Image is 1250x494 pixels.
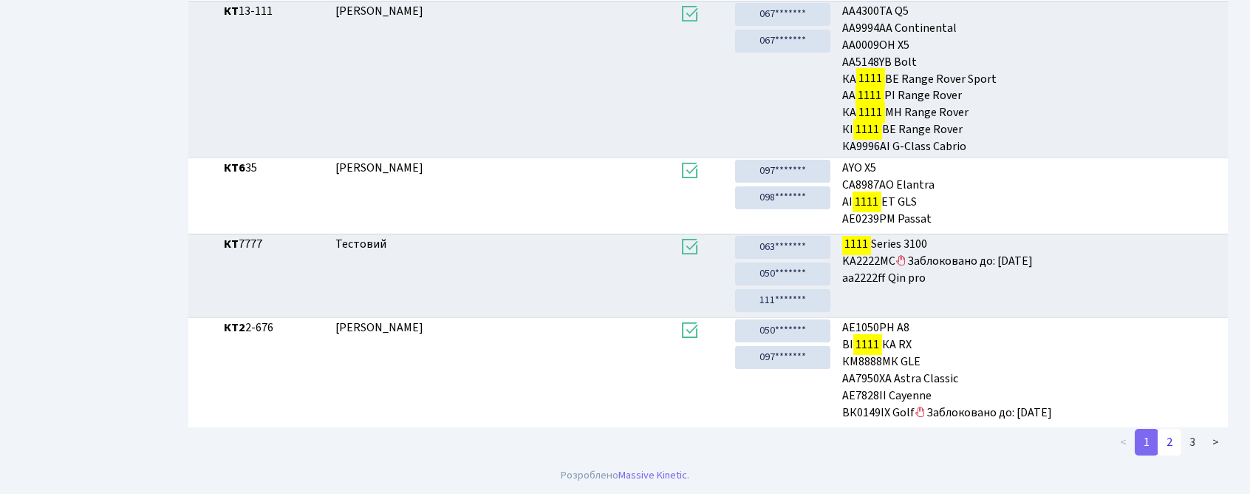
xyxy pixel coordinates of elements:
[335,3,423,19] span: [PERSON_NAME]
[335,236,386,252] span: Тестовий
[1135,429,1158,456] a: 1
[224,160,324,177] span: 35
[853,192,881,212] mark: 1111
[335,319,423,336] span: [PERSON_NAME]
[842,3,1222,151] span: АА4300ТА Q5 АА9994АА Continental AA0009OH X5 АА5148YB Bolt КА ВЕ Range Rover Sport AA PІ Range Ro...
[335,160,423,176] span: [PERSON_NAME]
[853,334,881,355] mark: 1111
[224,160,245,176] b: КТ6
[855,85,884,106] mark: 1111
[618,467,687,483] a: Massive Kinetic
[1181,429,1204,456] a: 3
[224,319,245,336] b: КТ2
[224,319,324,336] span: 2-676
[842,234,870,254] mark: 1111
[856,68,884,89] mark: 1111
[1203,429,1228,456] a: >
[853,119,881,140] mark: 1111
[561,467,689,484] div: Розроблено .
[842,319,1222,421] span: АЕ1050РН A8 ВІ КА RX КМ8888МК GLE АА7950ХА Astra Classic АЕ7828II Cayenne ВК0149ІХ Golf Заблокова...
[224,236,239,252] b: КТ
[842,236,1222,287] span: Series 3100 KA2222MC Заблоковано до: [DATE] aa2222ff Qin pro
[224,236,324,253] span: 7777
[224,3,324,20] span: 13-111
[842,160,1222,227] span: AYO X5 СА8987АО Elantra АІ ЕТ GLS АЕ0239РМ Passat
[224,3,239,19] b: КТ
[1158,429,1181,456] a: 2
[856,102,884,123] mark: 1111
